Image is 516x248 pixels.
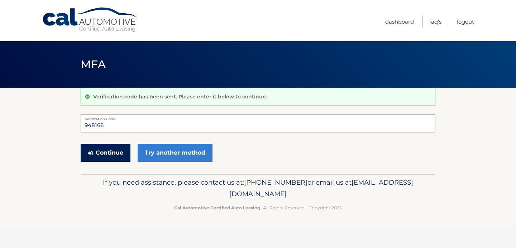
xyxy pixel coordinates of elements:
[85,204,431,211] p: - All Rights Reserved - Copyright 2025
[85,177,431,200] p: If you need assistance, please contact us at: or email us at
[81,115,435,132] input: Verification Code
[229,178,413,198] span: [EMAIL_ADDRESS][DOMAIN_NAME]
[81,58,106,71] span: MFA
[42,7,139,33] a: Cal Automotive
[81,115,435,120] label: Verification Code
[174,205,260,210] strong: Cal Automotive Certified Auto Leasing
[138,144,212,162] a: Try another method
[244,178,307,186] span: [PHONE_NUMBER]
[81,144,130,162] button: Continue
[429,16,441,28] a: FAQ's
[385,16,414,28] a: Dashboard
[93,93,267,100] p: Verification code has been sent. Please enter it below to continue.
[457,16,474,28] a: Logout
